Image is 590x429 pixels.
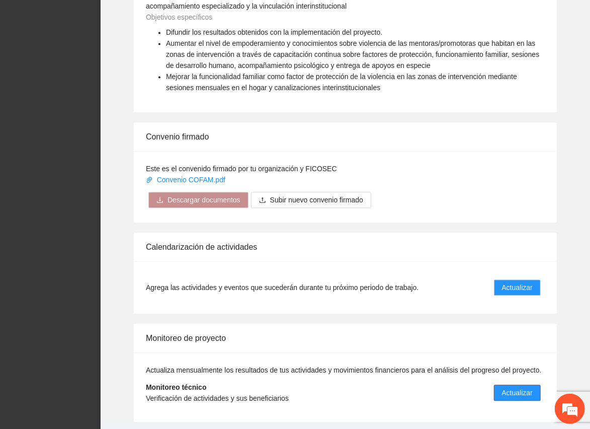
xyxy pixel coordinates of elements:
[146,165,337,173] span: Este es el convenido firmado por tu organización y FICOSEC
[494,279,541,296] button: Actualizar
[146,282,418,293] span: Agrega las actividades y eventos que sucederán durante tu próximo periodo de trabajo.
[502,282,533,293] span: Actualizar
[259,196,266,204] span: upload
[270,194,363,205] span: Subir nuevo convenio firmado
[148,192,248,208] button: downloadDescargar documentos
[251,196,371,204] span: uploadSubir nuevo convenio firmado
[502,387,533,398] span: Actualizar
[58,134,139,236] span: Estamos en línea.
[166,73,517,92] span: Mejorar la funcionalidad familiar como factor de protección de la violencia en las zonas de inter...
[146,324,545,352] div: Monitoreo de proyecto
[156,196,163,204] span: download
[166,39,539,69] span: Aumentar el nivel de empoderamiento y conocimientos sobre violencia de las mentoras/promotoras qu...
[52,51,169,64] div: Chatee con nosotros ahora
[167,194,240,205] span: Descargar documentos
[146,13,212,21] span: Objetivos específicos
[146,383,207,391] strong: Monitoreo técnico
[146,176,153,183] span: paper-clip
[166,28,382,36] span: Difundir los resultados obtenidos con la implementación del proyecto.
[494,385,541,401] button: Actualizar
[251,192,371,208] button: uploadSubir nuevo convenio firmado
[146,366,542,374] span: Actualiza mensualmente los resultados de tus actividades y movimientos financieros para el anális...
[146,233,545,261] div: Calendarización de actividades
[146,176,227,184] a: Convenio COFAM.pdf
[165,5,189,29] div: Minimizar ventana de chat en vivo
[5,275,192,310] textarea: Escriba su mensaje y pulse “Intro”
[146,122,545,151] div: Convenio firmado
[146,394,289,402] span: Verificación de actividades y sus beneficiarios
